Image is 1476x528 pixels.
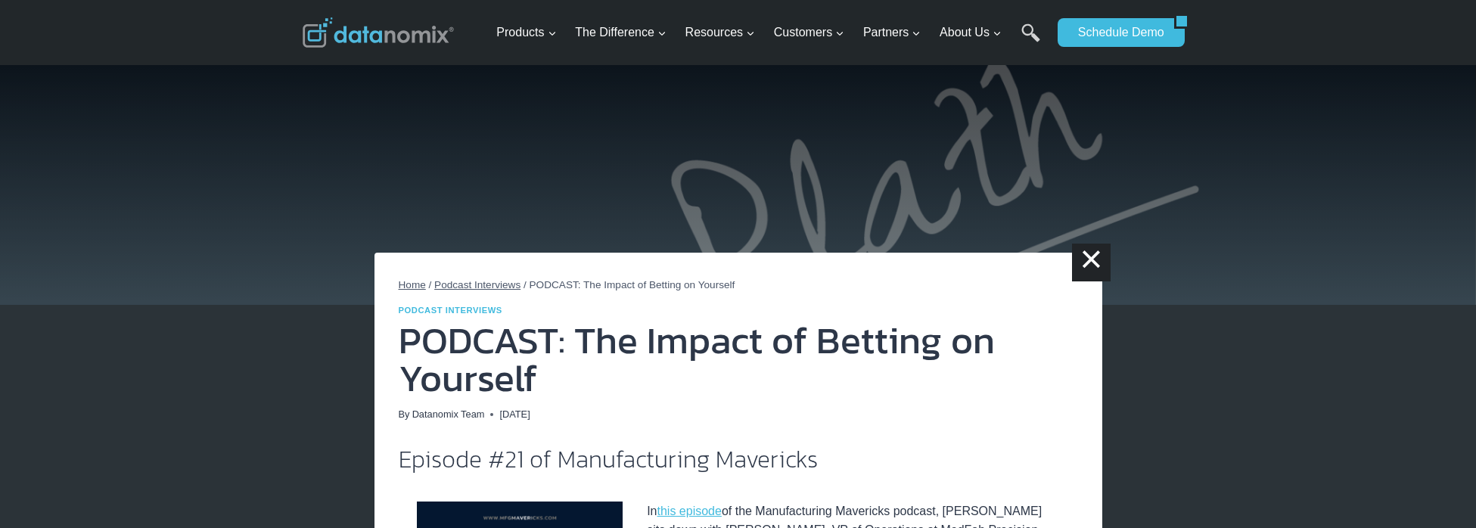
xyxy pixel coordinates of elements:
[399,279,426,290] a: Home
[429,279,432,290] span: /
[524,279,527,290] span: /
[399,306,502,315] a: Podcast Interviews
[940,23,1002,42] span: About Us
[412,408,485,420] a: Datanomix Team
[1021,23,1040,57] a: Search
[399,447,1078,471] h2: Episode #21 of Manufacturing Mavericks
[434,279,520,290] a: Podcast Interviews
[496,23,556,42] span: Products
[685,23,755,42] span: Resources
[1072,244,1110,281] a: ×
[1058,18,1174,47] a: Schedule Demo
[499,407,530,422] time: [DATE]
[774,23,844,42] span: Customers
[530,279,735,290] span: PODCAST: The Impact of Betting on Yourself
[303,17,454,48] img: Datanomix
[575,23,667,42] span: The Difference
[399,321,1078,397] h1: PODCAST: The Impact of Betting on Yourself
[863,23,921,42] span: Partners
[399,277,1078,294] nav: Breadcrumbs
[490,8,1050,57] nav: Primary Navigation
[399,407,410,422] span: By
[657,505,722,517] a: this episode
